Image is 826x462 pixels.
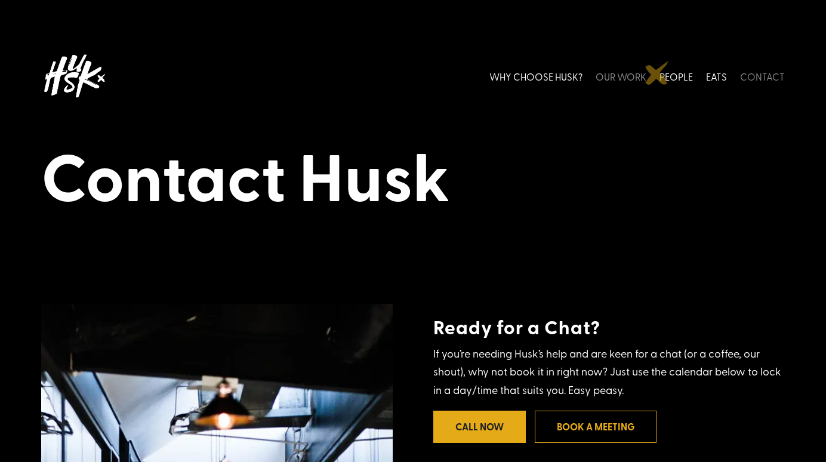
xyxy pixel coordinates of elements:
a: Book a meeting [535,411,657,442]
img: Husk logo [41,50,107,103]
h1: Contact Husk [41,136,785,221]
a: PEOPLE [659,50,693,103]
h4: Ready for a Chat? [433,315,785,344]
a: EATS [706,50,727,103]
a: WHY CHOOSE HUSK? [489,50,582,103]
a: CONTACT [740,50,785,103]
p: If you’re needing Husk’s help and are keen for a chat (or a coffee, our shout), why not book it i... [433,344,785,399]
a: OUR WORK [596,50,646,103]
a: Call Now [433,411,526,442]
